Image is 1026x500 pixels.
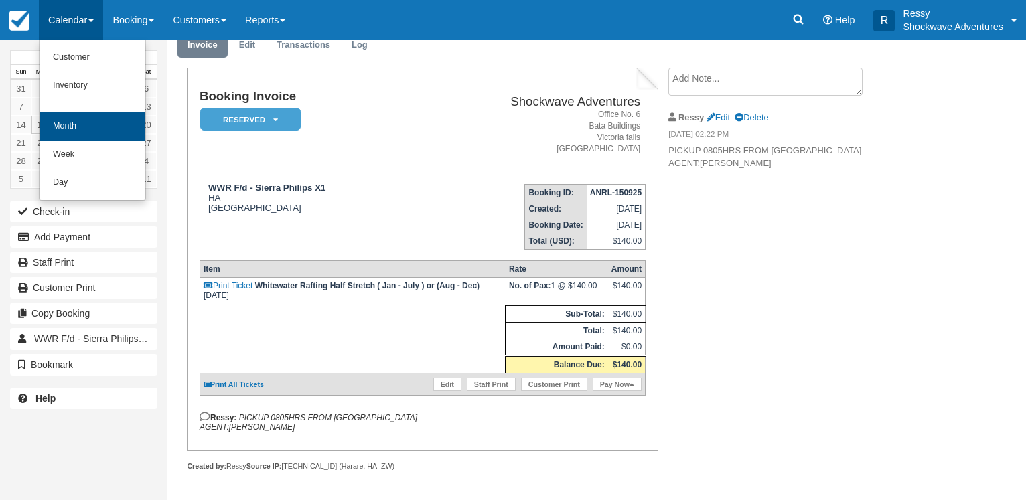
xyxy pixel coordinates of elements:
td: 1 @ $140.00 [506,278,608,305]
a: Help [10,388,157,409]
h1: Booking Invoice [200,90,411,104]
div: $140.00 [611,281,642,301]
a: Delete [735,112,768,122]
th: Booking Date: [525,217,587,233]
td: $140.00 [608,306,646,323]
div: Ressy [TECHNICAL_ID] (Harare, HA, ZW) [187,461,658,471]
address: Office No. 6 Bata Buildings Victoria falls [GEOGRAPHIC_DATA] [416,109,640,155]
a: Log [342,32,378,58]
th: Rate [506,261,608,278]
a: Edit [229,32,265,58]
button: Check-in [10,201,157,222]
a: Transactions [267,32,340,58]
a: 8 [31,98,52,116]
a: WWR F/d - Sierra Philips X1 1 [10,328,157,349]
a: 27 [136,134,157,152]
a: 5 [11,170,31,188]
a: 29 [31,152,52,170]
th: Booking ID: [525,185,587,201]
strong: Whitewater Rafting Half Stretch ( Jan - July ) or (Aug - Dec) [255,281,480,290]
a: 31 [11,80,31,98]
p: Ressy [903,7,1003,20]
a: Customer Print [10,277,157,299]
a: 4 [136,152,157,170]
th: Sun [11,65,31,80]
strong: Source IP: [246,462,282,470]
a: Inventory [40,72,145,100]
th: Sat [136,65,157,80]
em: PICKUP 0805HRS FROM [GEOGRAPHIC_DATA] AGENT:[PERSON_NAME] [200,413,417,432]
th: Mon [31,65,52,80]
a: 21 [11,134,31,152]
button: Copy Booking [10,303,157,324]
a: 28 [11,152,31,170]
a: 7 [11,98,31,116]
a: Staff Print [467,378,516,391]
th: Item [200,261,505,278]
a: Print Ticket [204,281,252,290]
th: Balance Due: [506,356,608,373]
a: Staff Print [10,252,157,273]
td: [DATE] [587,217,646,233]
div: R [873,10,895,31]
th: Total: [506,323,608,339]
a: Print All Tickets [204,380,264,388]
ul: Calendar [39,40,146,201]
a: 13 [136,98,157,116]
strong: Created by: [187,462,226,470]
div: HA [GEOGRAPHIC_DATA] [200,183,411,213]
h2: Shockwave Adventures [416,95,640,109]
a: Pay Now [593,378,642,391]
td: $0.00 [608,339,646,356]
a: Edit [433,378,461,391]
td: $140.00 [608,323,646,339]
a: 6 [31,170,52,188]
span: WWR F/d - Sierra Philips X1 [34,333,153,344]
a: 11 [136,170,157,188]
i: Help [823,15,832,25]
strong: Ressy: [200,413,236,422]
strong: $140.00 [613,360,642,369]
p: Shockwave Adventures [903,20,1003,33]
img: checkfront-main-nav-mini-logo.png [9,11,29,31]
a: 15 [31,116,52,134]
strong: Ressy [678,112,704,122]
button: Add Payment [10,226,157,248]
strong: ANRL-150925 [590,188,642,197]
th: Total (USD): [525,233,587,250]
a: Customer Print [521,378,587,391]
a: Reserved [200,107,296,132]
a: Day [40,169,145,197]
p: PICKUP 0805HRS FROM [GEOGRAPHIC_DATA] AGENT:[PERSON_NAME] [668,145,894,169]
a: 22 [31,134,52,152]
td: $140.00 [587,233,646,250]
a: Edit [707,112,730,122]
em: Reserved [200,108,301,131]
th: Created: [525,201,587,217]
b: Help [35,393,56,404]
em: [DATE] 02:22 PM [668,129,894,143]
strong: No. of Pax [509,281,551,290]
a: 14 [11,116,31,134]
a: Customer [40,44,145,72]
th: Amount Paid: [506,339,608,356]
span: Help [835,15,855,25]
td: [DATE] [200,278,505,305]
a: 20 [136,116,157,134]
a: Month [40,112,145,141]
td: [DATE] [587,201,646,217]
a: Invoice [177,32,228,58]
button: Bookmark [10,354,157,376]
strong: WWR F/d - Sierra Philips X1 [208,183,326,193]
a: 1 [31,80,52,98]
th: Amount [608,261,646,278]
th: Sub-Total: [506,306,608,323]
a: Week [40,141,145,169]
a: 6 [136,80,157,98]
